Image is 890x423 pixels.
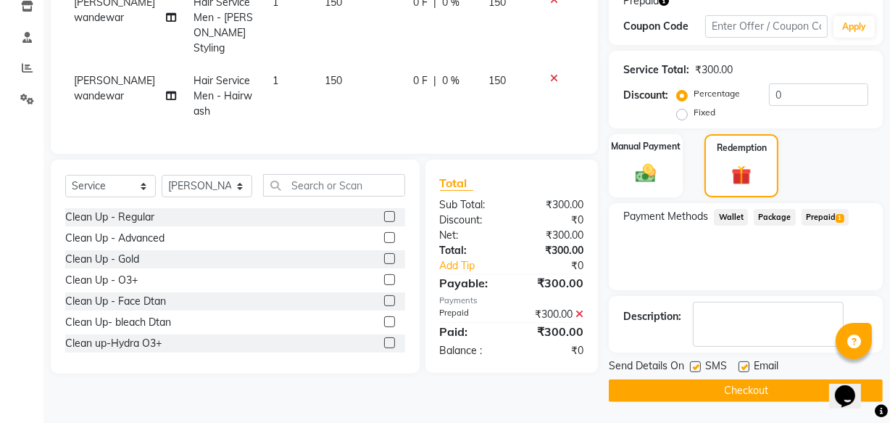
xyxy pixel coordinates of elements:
[429,243,512,258] div: Total:
[754,209,796,226] span: Package
[611,140,681,153] label: Manual Payment
[802,209,849,226] span: Prepaid
[694,106,715,119] label: Fixed
[705,15,828,38] input: Enter Offer / Coupon Code
[714,209,748,226] span: Wallet
[429,307,512,322] div: Prepaid
[429,228,512,243] div: Net:
[623,62,689,78] div: Service Total:
[429,258,525,274] a: Add Tip
[65,315,171,330] div: Clean Up- bleach Dtan
[429,274,512,292] div: Payable:
[623,209,708,224] span: Payment Methods
[74,74,155,102] span: [PERSON_NAME] wandewar
[609,358,684,377] span: Send Details On
[263,174,405,197] input: Search or Scan
[273,74,278,87] span: 1
[833,16,875,38] button: Apply
[512,307,594,322] div: ₹300.00
[65,294,166,309] div: Clean Up - Face Dtan
[65,210,154,225] div: Clean Up - Regular
[65,273,138,288] div: Clean Up - O3+
[429,197,512,213] div: Sub Total:
[829,365,876,408] iframe: chat widget
[194,74,252,118] span: Hair Service Men - Hairwash
[65,336,162,351] div: Clean up-Hydra O3+
[440,176,473,191] span: Total
[754,358,778,377] span: Email
[488,74,506,87] span: 150
[65,231,165,246] div: Clean Up - Advanced
[629,162,662,186] img: _cash.svg
[512,228,594,243] div: ₹300.00
[442,73,459,89] span: 0 %
[836,214,844,223] span: 1
[413,73,428,89] span: 0 F
[512,197,594,213] div: ₹300.00
[694,87,740,100] label: Percentage
[623,19,705,34] div: Coupon Code
[512,323,594,340] div: ₹300.00
[695,62,733,78] div: ₹300.00
[717,141,767,155] label: Redemption
[429,213,512,228] div: Discount:
[623,309,681,324] div: Description:
[429,343,512,358] div: Balance :
[512,274,594,292] div: ₹300.00
[440,295,584,307] div: Payments
[705,358,727,377] span: SMS
[429,323,512,340] div: Paid:
[525,258,594,274] div: ₹0
[433,73,436,89] span: |
[609,379,883,402] button: Checkout
[512,213,594,228] div: ₹0
[325,74,342,87] span: 150
[623,88,668,103] div: Discount:
[512,243,594,258] div: ₹300.00
[512,343,594,358] div: ₹0
[65,252,139,267] div: Clean Up - Gold
[725,163,757,187] img: _gift.svg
